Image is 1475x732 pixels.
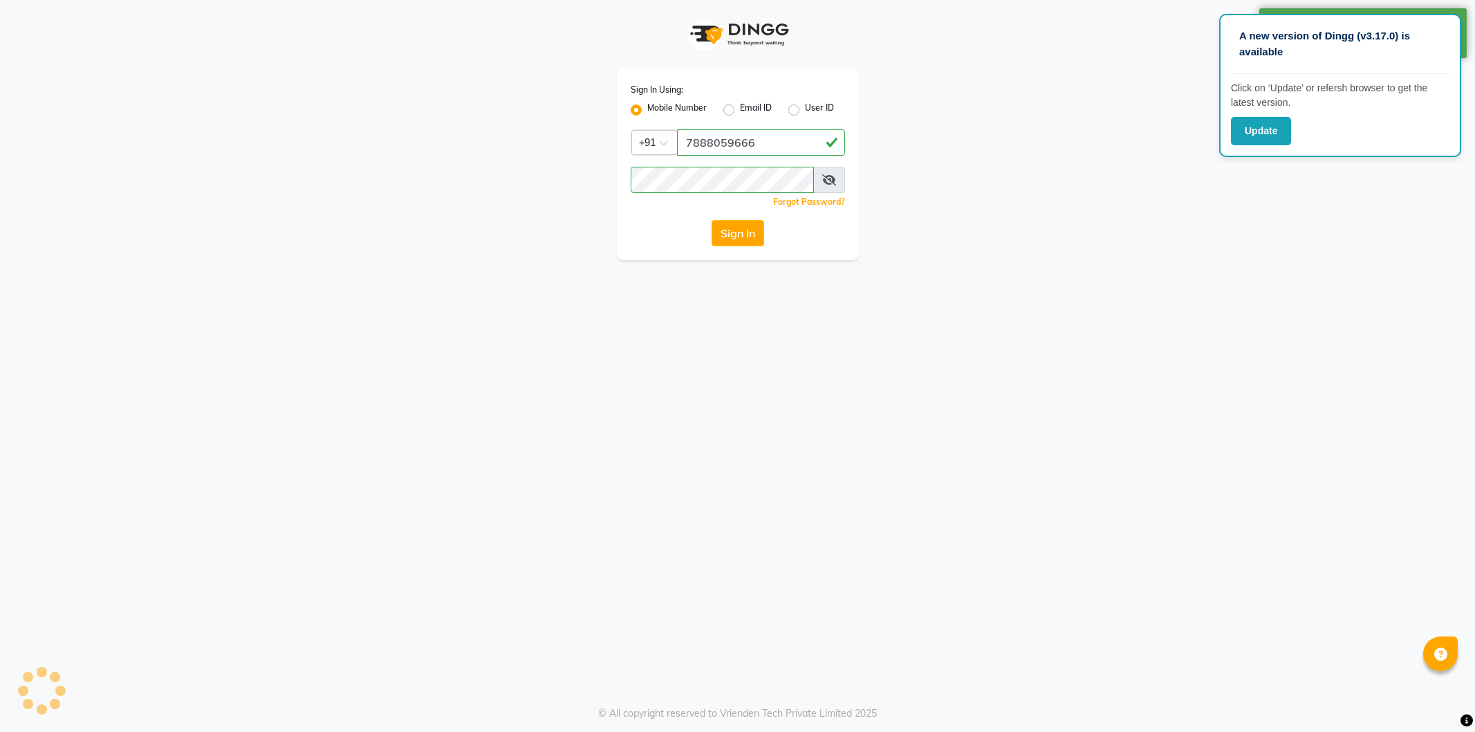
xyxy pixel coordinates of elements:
label: User ID [805,102,834,118]
label: Sign In Using: [631,84,683,96]
label: Email ID [740,102,772,118]
p: A new version of Dingg (v3.17.0) is available [1239,28,1441,60]
button: Update [1231,117,1291,145]
a: Forgot Password? [773,196,845,207]
img: logo1.svg [683,14,793,55]
iframe: chat widget [1417,677,1461,718]
label: Mobile Number [647,102,707,118]
input: Username [631,167,814,193]
button: Sign In [712,220,764,246]
input: Username [677,129,845,156]
p: Click on ‘Update’ or refersh browser to get the latest version. [1231,81,1449,110]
